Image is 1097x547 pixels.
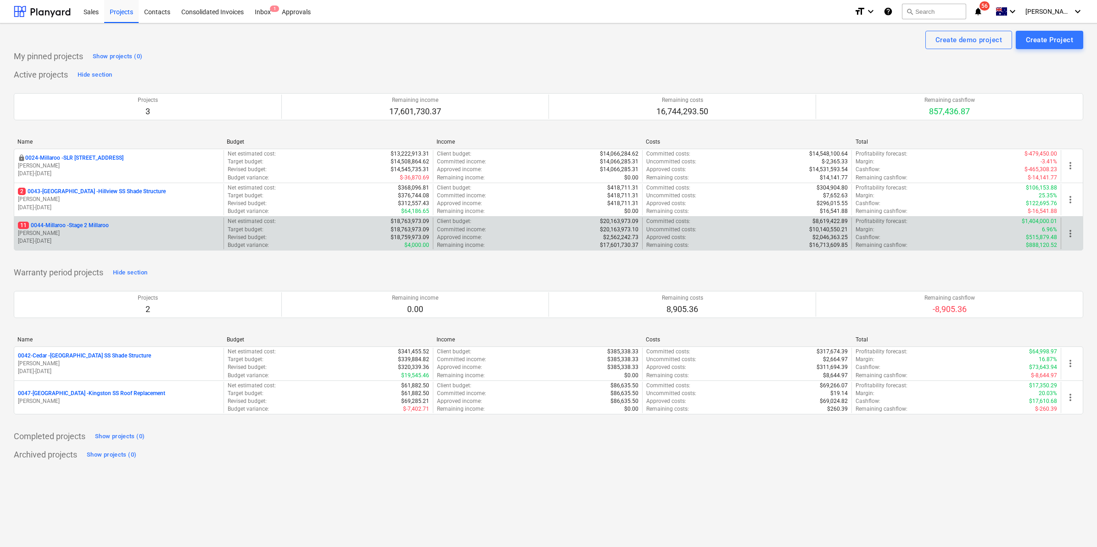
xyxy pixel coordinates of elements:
p: $0.00 [624,207,638,215]
p: Profitability forecast : [856,218,907,225]
p: Revised budget : [228,234,267,241]
p: $14,531,593.54 [809,166,848,173]
div: 0024-Millaroo -SLR [STREET_ADDRESS][PERSON_NAME][DATE]-[DATE] [18,154,220,178]
p: Revised budget : [228,166,267,173]
p: $0.00 [624,174,638,182]
p: Committed income : [437,158,486,166]
p: Target budget : [228,390,263,397]
p: Approved income : [437,397,482,405]
p: $61,882.50 [401,382,429,390]
p: Completed projects [14,431,85,442]
p: $320,339.36 [398,363,429,371]
p: $14,066,285.31 [600,158,638,166]
p: Profitability forecast : [856,348,907,356]
p: Revised budget : [228,363,267,371]
p: Budget variance : [228,174,269,182]
div: Income [437,336,638,343]
p: Committed income : [437,226,486,234]
p: Target budget : [228,226,263,234]
p: $376,744.08 [398,192,429,200]
p: $-260.39 [1035,405,1057,413]
div: This project is confidential [18,154,25,162]
p: Committed costs : [646,150,690,158]
p: $20,163,973.10 [600,226,638,234]
p: Uncommitted costs : [646,226,696,234]
button: Show projects (0) [90,49,145,64]
div: Show projects (0) [87,450,136,460]
p: $-2,365.33 [822,158,848,166]
p: 6.96% [1042,226,1057,234]
p: Remaining income [389,96,441,104]
p: Profitability forecast : [856,382,907,390]
p: $64,998.97 [1029,348,1057,356]
p: $13,222,913.31 [391,150,429,158]
span: locked [18,154,25,162]
p: Cashflow : [856,166,880,173]
p: Approved income : [437,200,482,207]
p: Committed costs : [646,382,690,390]
p: Approved income : [437,363,482,371]
p: Target budget : [228,158,263,166]
p: $1,404,000.01 [1022,218,1057,225]
p: Client budget : [437,150,471,158]
p: $86,635.50 [610,390,638,397]
i: keyboard_arrow_down [1007,6,1018,17]
p: Approved costs : [646,363,686,371]
p: $10,140,550.21 [809,226,848,234]
p: Margin : [856,356,874,363]
p: $7,652.63 [823,192,848,200]
p: $19,545.46 [401,372,429,380]
p: $16,713,609.85 [809,241,848,249]
p: My pinned projects [14,51,83,62]
p: -8,905.36 [924,304,975,315]
p: $-465,308.23 [1024,166,1057,173]
div: Create demo project [935,34,1002,46]
p: Remaining income : [437,372,485,380]
p: [DATE] - [DATE] [18,368,220,375]
p: 3 [138,106,158,117]
span: search [906,8,913,15]
p: Cashflow : [856,200,880,207]
p: $14,548,100.64 [809,150,848,158]
p: Uncommitted costs : [646,158,696,166]
p: Client budget : [437,218,471,225]
button: Hide section [75,67,114,82]
div: Name [17,336,219,343]
p: Remaining cashflow : [856,372,907,380]
p: Margin : [856,390,874,397]
p: Remaining cashflow [924,96,975,104]
p: $385,338.33 [607,356,638,363]
p: Revised budget : [228,200,267,207]
p: Remaining costs : [646,405,689,413]
p: $18,759,973.09 [391,234,429,241]
p: -3.41% [1041,158,1057,166]
p: $86,635.50 [610,382,638,390]
p: $385,338.33 [607,363,638,371]
p: 0024-Millaroo - SLR [STREET_ADDRESS] [25,154,123,162]
p: [PERSON_NAME] [18,229,220,237]
p: 2 [138,304,158,315]
p: $20,163,973.09 [600,218,638,225]
div: 0042-Cedar -[GEOGRAPHIC_DATA] SS Shade Structure[PERSON_NAME][DATE]-[DATE] [18,352,220,375]
p: $317,674.39 [817,348,848,356]
p: 8,905.36 [662,304,703,315]
p: $64,186.65 [401,207,429,215]
button: Create demo project [925,31,1012,49]
p: Approved costs : [646,166,686,173]
p: Cashflow : [856,397,880,405]
p: 0042-Cedar - [GEOGRAPHIC_DATA] SS Shade Structure [18,352,151,360]
p: $-14,141.77 [1028,174,1057,182]
p: $122,695.76 [1026,200,1057,207]
p: Active projects [14,69,68,80]
p: $14,508,864.62 [391,158,429,166]
div: Total [856,336,1058,343]
p: [PERSON_NAME] [18,162,220,170]
p: Committed income : [437,390,486,397]
p: [PERSON_NAME] [18,397,220,405]
p: Warranty period projects [14,267,103,278]
p: $304,904.80 [817,184,848,192]
p: Approved costs : [646,397,686,405]
p: $14,066,284.62 [600,150,638,158]
p: Committed costs : [646,184,690,192]
p: Margin : [856,158,874,166]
